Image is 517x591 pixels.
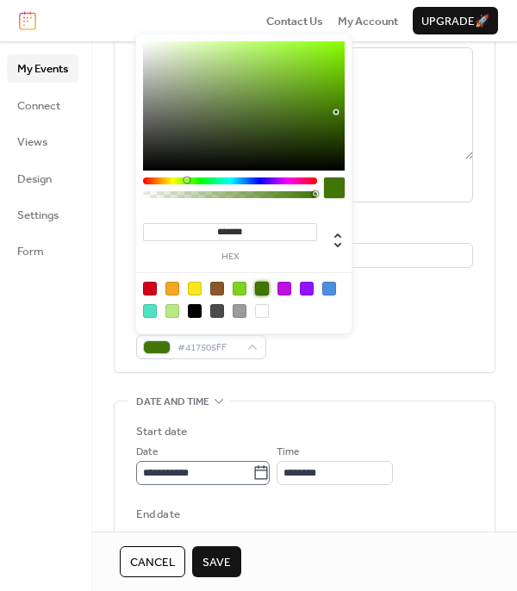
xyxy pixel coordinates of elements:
div: #000000 [188,304,202,318]
div: #417505 [255,282,269,295]
div: #8B572A [210,282,224,295]
button: Upgrade🚀 [413,7,498,34]
span: Design [17,171,52,188]
div: #50E3C2 [143,304,157,318]
div: #B8E986 [165,304,179,318]
div: #F8E71C [188,282,202,295]
a: Design [7,165,78,192]
a: My Account [338,12,398,29]
button: Save [192,546,241,577]
div: #BD10E0 [277,282,291,295]
a: My Events [7,54,78,82]
span: My Events [17,60,68,78]
div: #7ED321 [233,282,246,295]
span: Time [277,527,299,544]
span: #417505FF [178,339,239,357]
span: Date and time [136,394,209,411]
span: Date [136,444,158,461]
span: Connect [17,97,60,115]
div: #4A4A4A [210,304,224,318]
button: Cancel [120,546,185,577]
label: hex [143,252,317,262]
span: Settings [17,207,59,224]
a: Views [7,128,78,155]
span: My Account [338,13,398,30]
span: Contact Us [266,13,323,30]
img: logo [19,11,36,30]
span: Views [17,134,47,151]
a: Contact Us [266,12,323,29]
a: Form [7,237,78,264]
span: Upgrade 🚀 [421,13,489,30]
div: #FFFFFF [255,304,269,318]
div: End date [136,506,180,523]
span: Form [17,243,44,260]
div: #F5A623 [165,282,179,295]
a: Connect [7,91,78,119]
span: Date [136,527,158,544]
div: #D0021B [143,282,157,295]
span: Cancel [130,554,175,571]
div: #9013FE [300,282,314,295]
span: Save [202,554,231,571]
div: Start date [136,423,187,440]
div: #4A90E2 [322,282,336,295]
div: #9B9B9B [233,304,246,318]
span: Time [277,444,299,461]
a: Settings [7,201,78,228]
